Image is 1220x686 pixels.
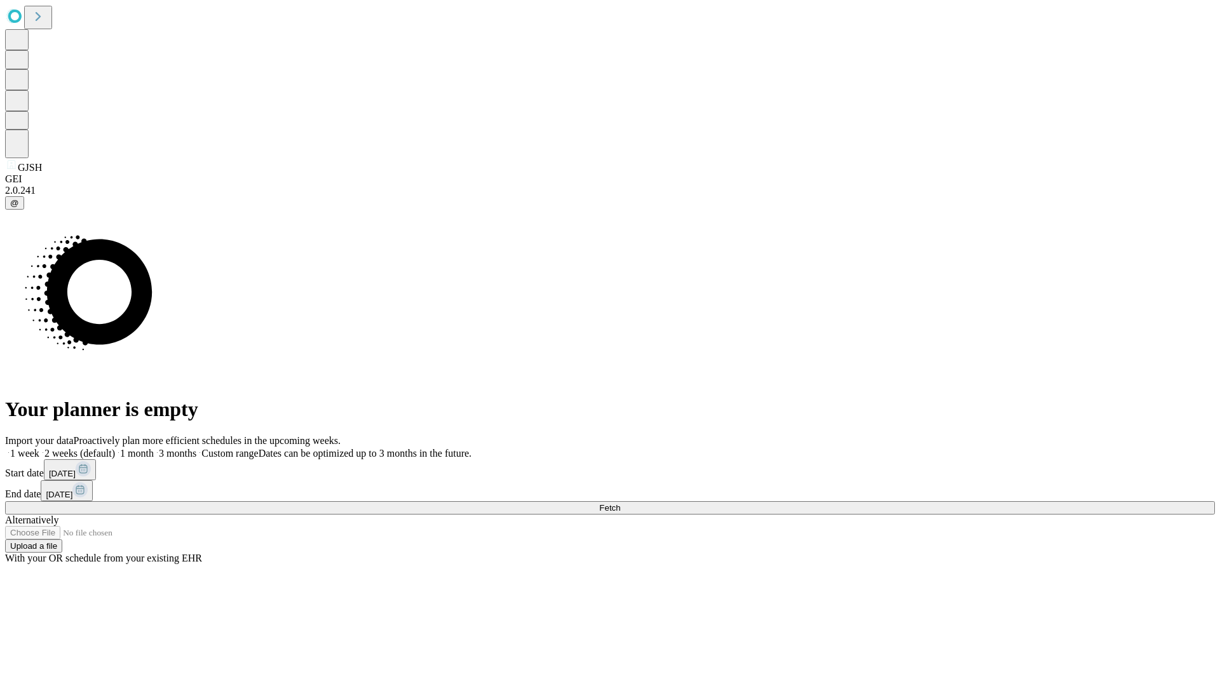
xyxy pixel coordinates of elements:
span: @ [10,198,19,208]
span: [DATE] [46,490,72,499]
button: Upload a file [5,539,62,553]
button: Fetch [5,501,1215,514]
span: 3 months [159,448,196,459]
span: 1 month [120,448,154,459]
span: Proactively plan more efficient schedules in the upcoming weeks. [74,435,341,446]
div: GEI [5,173,1215,185]
span: With your OR schedule from your existing EHR [5,553,202,563]
span: Fetch [599,503,620,513]
span: [DATE] [49,469,76,478]
button: [DATE] [44,459,96,480]
div: End date [5,480,1215,501]
span: GJSH [18,162,42,173]
span: Import your data [5,435,74,446]
span: Alternatively [5,514,58,525]
div: Start date [5,459,1215,480]
h1: Your planner is empty [5,398,1215,421]
span: Dates can be optimized up to 3 months in the future. [259,448,471,459]
div: 2.0.241 [5,185,1215,196]
button: @ [5,196,24,210]
button: [DATE] [41,480,93,501]
span: Custom range [201,448,258,459]
span: 1 week [10,448,39,459]
span: 2 weeks (default) [44,448,115,459]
